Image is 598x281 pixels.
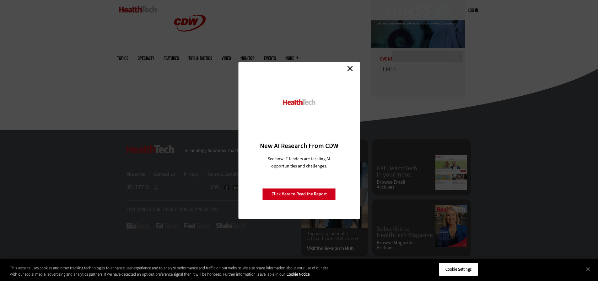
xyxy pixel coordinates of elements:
[260,155,338,170] p: See how IT leaders are tackling AI opportunities and challenges.
[581,262,595,276] button: Close
[282,99,316,105] img: HealthTech_0.png
[249,141,349,150] h3: New AI Research From CDW
[345,64,355,73] a: Close
[439,263,478,276] button: Cookie Settings
[287,272,310,277] a: More information about your privacy
[262,188,336,200] a: Click Here to Read the Report
[10,265,329,277] div: This website uses cookies and other tracking technologies to enhance user experience and to analy...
